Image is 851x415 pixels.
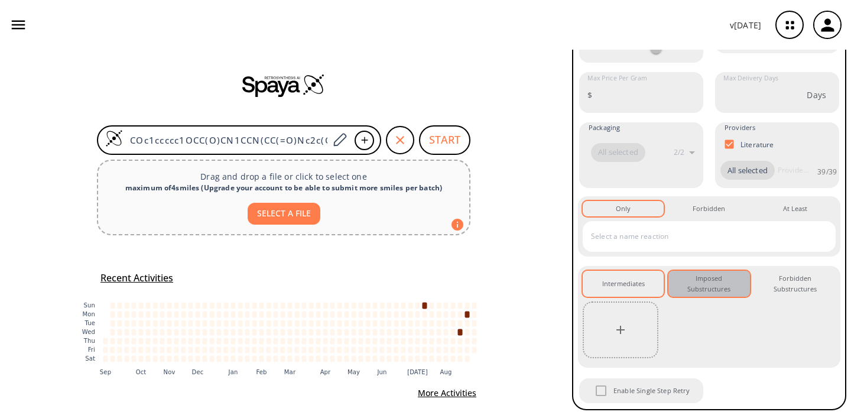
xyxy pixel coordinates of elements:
[583,201,664,216] button: Only
[82,311,95,317] text: Mon
[85,355,95,362] text: Sat
[228,369,238,375] text: Jan
[108,170,460,183] p: Drag and drop a file or click to select one
[88,346,95,353] text: Fri
[668,271,749,297] button: Imposed Substructures
[407,369,428,375] text: [DATE]
[100,369,452,375] g: x-axis tick label
[720,165,775,177] span: All selected
[284,369,296,375] text: Mar
[602,278,645,289] div: Intermediates
[347,369,360,375] text: May
[755,201,836,216] button: At Least
[740,140,774,150] p: Literature
[578,377,704,404] div: When Single Step Retry is enabled, if no route is found during retrosynthesis, a retry is trigger...
[755,271,836,297] button: Forbidden Substructures
[723,74,778,83] label: Max Delivery Days
[764,273,826,295] div: Forbidden Substructures
[587,74,647,83] label: Max Price Per Gram
[419,125,470,155] button: START
[84,302,95,309] text: Sun
[613,385,690,396] span: Enable Single Step Retry
[725,122,755,133] span: Providers
[440,369,452,375] text: Aug
[730,19,761,31] p: v [DATE]
[96,268,178,288] button: Recent Activities
[256,369,267,375] text: Feb
[678,273,740,295] div: Imposed Substructures
[783,203,807,214] div: At Least
[100,369,111,375] text: Sep
[108,183,460,193] div: maximum of 4 smiles ( Upgrade your account to be able to submit more smiles per batch )
[242,73,325,97] img: Spaya logo
[588,227,813,246] input: Select a name reaction
[591,147,645,158] span: All selected
[376,369,386,375] text: Jun
[817,167,837,177] p: 39 / 39
[100,272,173,284] h5: Recent Activities
[583,271,664,297] button: Intermediates
[82,302,95,362] g: y-axis tick label
[83,338,95,344] text: Thu
[164,369,176,375] text: Nov
[587,89,592,101] p: $
[123,134,329,146] input: Enter SMILES
[807,89,826,101] p: Days
[248,203,320,225] button: SELECT A FILE
[103,302,477,362] g: cell
[413,382,481,404] button: More Activities
[136,369,147,375] text: Oct
[668,201,749,216] button: Forbidden
[84,320,95,326] text: Tue
[82,329,95,335] text: Wed
[589,122,620,133] span: Packaging
[775,161,811,180] input: Provider name
[616,203,631,214] div: Only
[192,369,204,375] text: Dec
[105,129,123,147] img: Logo Spaya
[674,147,684,157] p: 2 / 2
[320,369,331,375] text: Apr
[693,203,725,214] div: Forbidden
